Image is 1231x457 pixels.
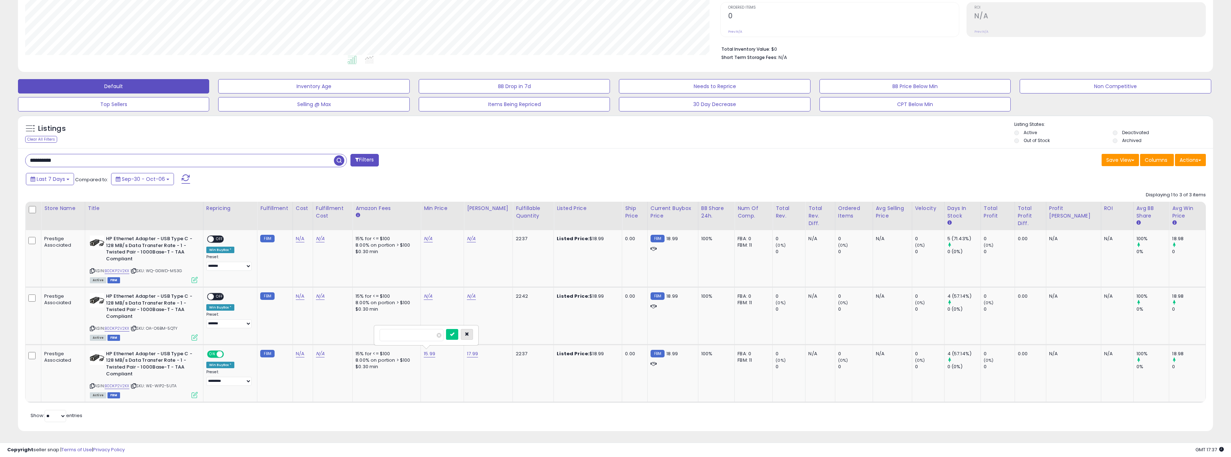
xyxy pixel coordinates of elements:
[1049,351,1096,357] div: N/A
[105,268,129,274] a: B0DKP2V2KX
[947,364,980,370] div: 0 (0%)
[915,364,944,370] div: 0
[1136,248,1169,255] div: 0%
[728,6,959,10] span: Ordered Items
[467,235,476,242] a: N/A
[838,300,848,306] small: (0%)
[838,293,873,300] div: 0
[619,79,810,93] button: Needs to Reprice
[947,205,978,220] div: Days In Stock
[260,292,274,300] small: FBM
[355,351,415,357] div: 15% for <= $100
[1102,154,1139,166] button: Save View
[1018,236,1041,242] div: 0.00
[701,236,729,242] div: 100%
[947,236,980,242] div: 5 (71.43%)
[107,335,120,341] span: FBM
[1049,236,1096,242] div: N/A
[947,351,980,357] div: 4 (57.14%)
[974,6,1205,10] span: ROI
[355,357,415,364] div: 8.00% on portion > $100
[90,236,104,250] img: 31GUItjLedL._SL40_.jpg
[296,235,304,242] a: N/A
[316,293,325,300] a: N/A
[738,351,767,357] div: FBA: 0
[130,383,176,389] span: | SKU: WE-WIP2-5UTA
[651,235,665,242] small: FBM
[1140,154,1174,166] button: Columns
[105,325,129,332] a: B0DKP2V2KX
[1172,236,1205,242] div: 18.98
[776,306,805,312] div: 0
[776,364,805,370] div: 0
[984,364,1015,370] div: 0
[701,205,732,220] div: BB Share 24h.
[838,242,848,248] small: (0%)
[44,351,79,364] div: Prestige Associated
[1104,236,1128,242] div: N/A
[651,292,665,300] small: FBM
[974,29,988,34] small: Prev: N/A
[1172,351,1205,357] div: 18.98
[666,293,678,300] span: 18.99
[1104,293,1128,300] div: N/A
[106,236,193,264] b: HP Ethernet Adapter - USB Type C - 128 MB/s Data Transfer Rate - 1 - Twisted Pair - 1000Base-T - ...
[355,236,415,242] div: 15% for <= $100
[776,300,786,306] small: (0%)
[838,248,873,255] div: 0
[915,357,925,363] small: (0%)
[819,97,1011,111] button: CPT Below Min
[625,236,642,242] div: 0.00
[1018,351,1041,357] div: 0.00
[1175,154,1206,166] button: Actions
[625,351,642,357] div: 0.00
[1136,205,1166,220] div: Avg BB Share
[738,300,767,306] div: FBM: 11
[1122,129,1149,136] label: Deactivated
[1172,293,1205,300] div: 18.98
[90,277,106,283] span: All listings currently available for purchase on Amazon
[355,300,415,306] div: 8.00% on portion > $100
[111,173,174,185] button: Sep-30 - Oct-06
[1024,129,1037,136] label: Active
[90,392,106,398] span: All listings currently available for purchase on Amazon
[557,293,589,300] b: Listed Price:
[1146,192,1206,198] div: Displaying 1 to 3 of 3 items
[915,248,944,255] div: 0
[107,392,120,398] span: FBM
[876,351,906,357] div: N/A
[90,351,104,365] img: 31GUItjLedL._SL40_.jpg
[1018,293,1041,300] div: 0.00
[915,242,925,248] small: (0%)
[424,205,461,212] div: Min Price
[355,205,418,212] div: Amazon Fees
[1104,351,1128,357] div: N/A
[984,236,1015,242] div: 0
[984,205,1012,220] div: Total Profit
[18,97,209,111] button: Top Sellers
[738,242,767,248] div: FBM: 11
[808,293,830,300] div: N/A
[808,205,832,227] div: Total Rev. Diff.
[1172,364,1205,370] div: 0
[419,79,610,93] button: BB Drop in 7d
[88,205,200,212] div: Title
[316,350,325,357] a: N/A
[355,248,415,255] div: $0.30 min
[915,293,944,300] div: 0
[557,235,589,242] b: Listed Price:
[1014,121,1213,128] p: Listing States:
[915,306,944,312] div: 0
[1172,220,1176,226] small: Avg Win Price.
[947,293,980,300] div: 4 (57.14%)
[984,248,1015,255] div: 0
[1172,306,1205,312] div: 0
[651,350,665,357] small: FBM
[31,412,82,419] span: Show: entries
[1104,205,1130,212] div: ROI
[666,235,678,242] span: 18.99
[728,12,959,22] h2: 0
[1136,351,1169,357] div: 100%
[947,220,952,226] small: Days In Stock.
[651,205,695,220] div: Current Buybox Price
